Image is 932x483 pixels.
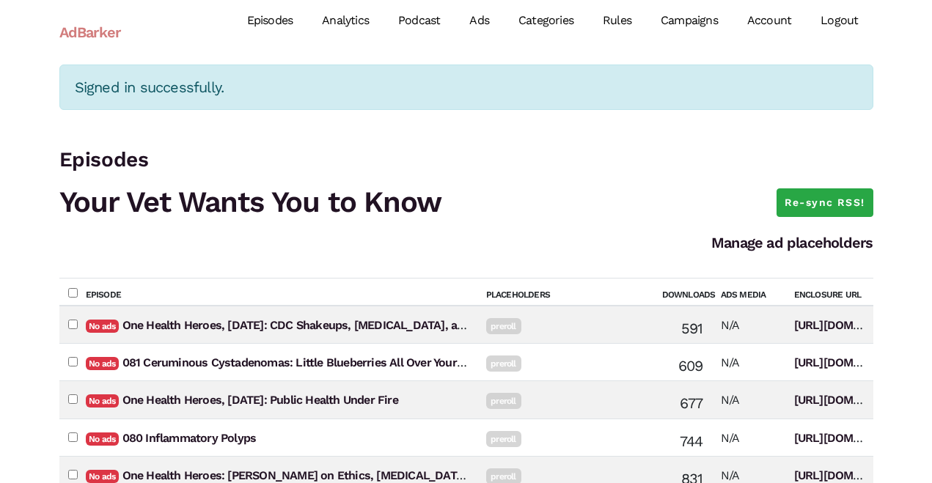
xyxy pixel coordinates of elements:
div: Signed in successfully. [59,64,873,110]
td: N/A [712,306,785,344]
th: Enclosure URL [785,278,873,305]
span: No ads [86,432,120,446]
span: No ads [86,357,120,370]
th: Ads Media [712,278,785,305]
a: 081 Ceruminous Cystadenomas: Little Blueberries All Over Your Cat's Ears [122,355,513,369]
a: Manage ad placeholders [711,234,873,251]
span: No ads [86,394,120,408]
a: preroll [486,318,521,334]
a: Re-sync RSS! [777,188,873,218]
span: 744 [680,432,703,450]
a: preroll [486,393,521,409]
a: One Health Heroes: [PERSON_NAME] on Ethics, [MEDICAL_DATA], and Federal Preparedness [122,468,610,482]
a: AdBarker [59,15,121,49]
a: preroll [486,355,521,372]
a: One Health Heroes, [DATE]: Public Health Under Fire [122,393,398,407]
th: Placeholders [477,278,653,305]
td: N/A [712,381,785,419]
a: 080 Inflammatory Polyps [122,431,257,445]
th: Episode [77,278,477,305]
a: preroll [486,431,521,447]
h1: Your Vet Wants You to Know [59,181,873,224]
th: Downloads [653,278,712,305]
h3: Episodes [59,145,873,175]
span: 609 [678,357,703,375]
span: No ads [86,470,120,483]
a: One Health Heroes, [DATE]: CDC Shakeups, [MEDICAL_DATA], and Raw Food Risks [122,318,559,332]
span: No ads [86,320,120,333]
td: N/A [712,419,785,456]
span: 591 [681,320,703,337]
span: 677 [680,394,703,412]
td: N/A [712,343,785,380]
